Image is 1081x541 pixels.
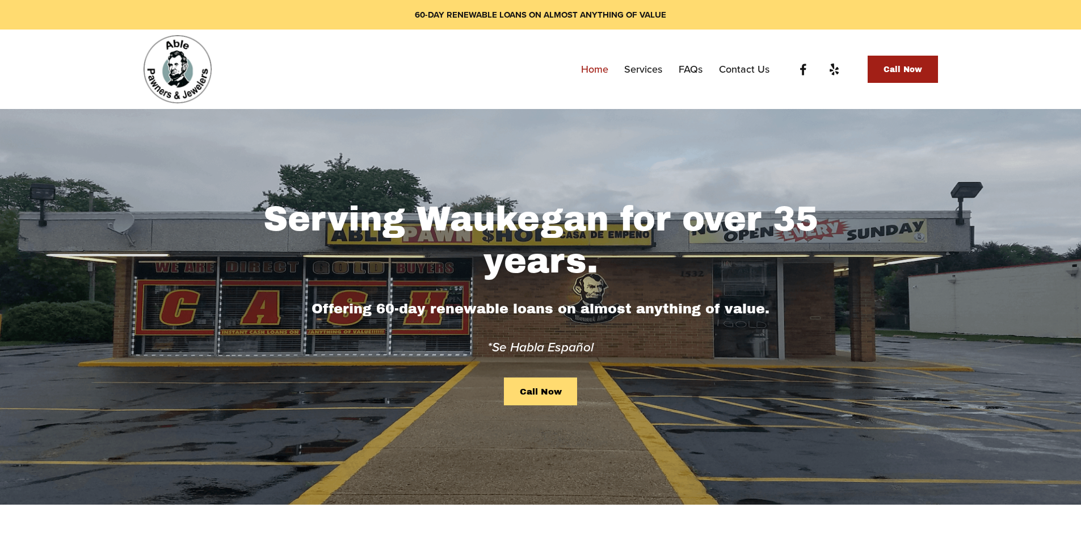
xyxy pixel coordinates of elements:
[827,62,841,77] a: Yelp
[719,59,769,79] a: Contact Us
[243,300,839,318] h4: Offering 60-day renewable loans on almost anything of value.
[243,199,839,283] h1: Serving Waukegan for over 35 years.
[868,56,937,83] a: Call Now
[487,338,594,356] em: *Se Habla Español
[796,62,810,77] a: Facebook
[624,59,662,79] a: Services
[679,59,703,79] a: FAQs
[504,378,577,405] a: Call Now
[415,9,666,21] strong: 60-DAY RENEWABLE LOANS ON ALMOST ANYTHING OF VALUE
[144,35,212,103] img: Able Pawn Shop
[581,59,608,79] a: Home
